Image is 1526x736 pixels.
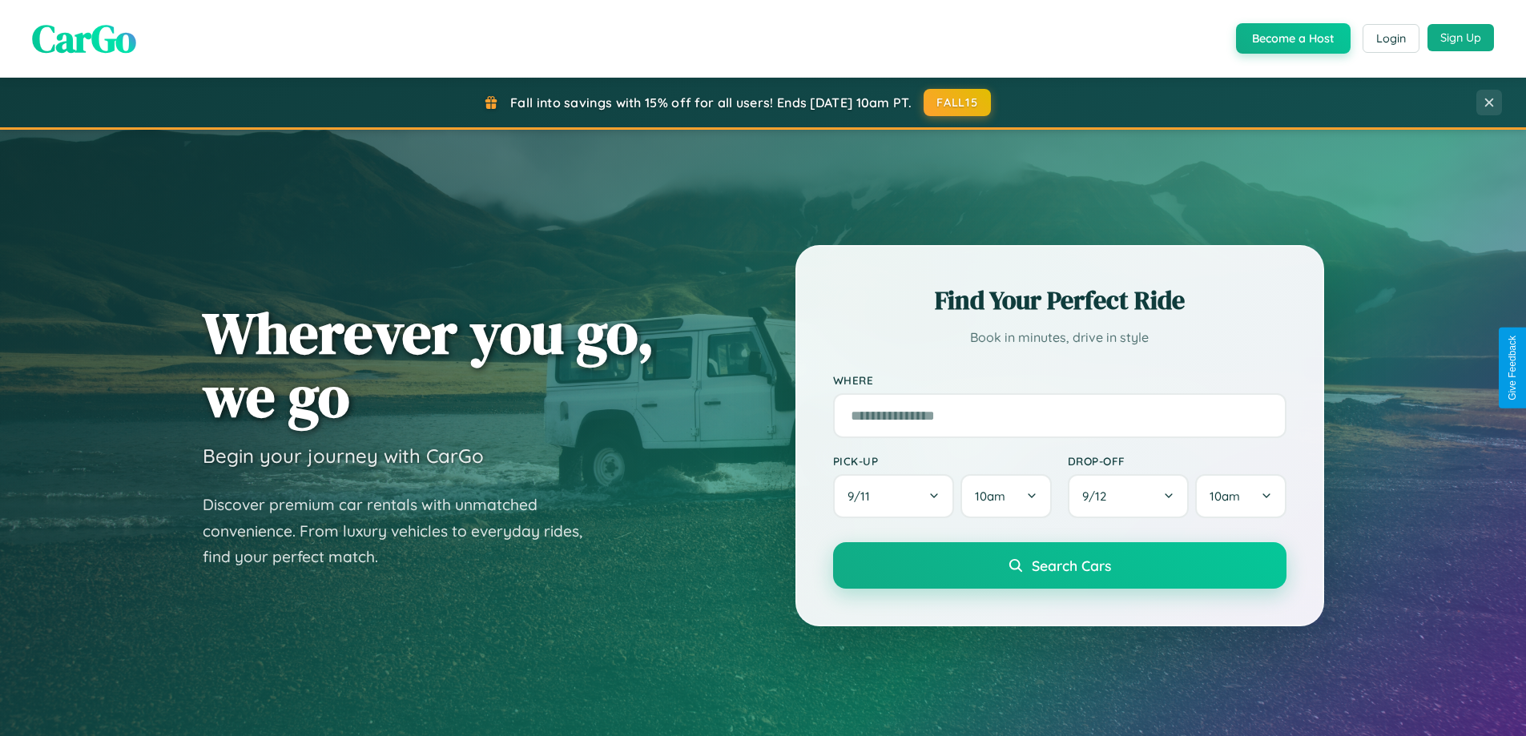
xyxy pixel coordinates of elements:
span: 9 / 11 [848,489,878,504]
button: Sign Up [1427,24,1494,51]
label: Pick-up [833,454,1052,468]
span: 10am [1210,489,1240,504]
p: Discover premium car rentals with unmatched convenience. From luxury vehicles to everyday rides, ... [203,492,603,570]
button: Search Cars [833,542,1286,589]
button: 10am [960,474,1051,518]
span: CarGo [32,12,136,65]
h1: Wherever you go, we go [203,301,654,428]
button: 9/12 [1068,474,1190,518]
button: Login [1363,24,1419,53]
button: FALL15 [924,89,991,116]
span: Fall into savings with 15% off for all users! Ends [DATE] 10am PT. [510,95,912,111]
button: 10am [1195,474,1286,518]
div: Give Feedback [1507,336,1518,400]
button: Become a Host [1236,23,1351,54]
label: Where [833,373,1286,387]
h2: Find Your Perfect Ride [833,283,1286,318]
p: Book in minutes, drive in style [833,326,1286,349]
h3: Begin your journey with CarGo [203,444,484,468]
span: 9 / 12 [1082,489,1114,504]
span: Search Cars [1032,557,1111,574]
span: 10am [975,489,1005,504]
label: Drop-off [1068,454,1286,468]
button: 9/11 [833,474,955,518]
